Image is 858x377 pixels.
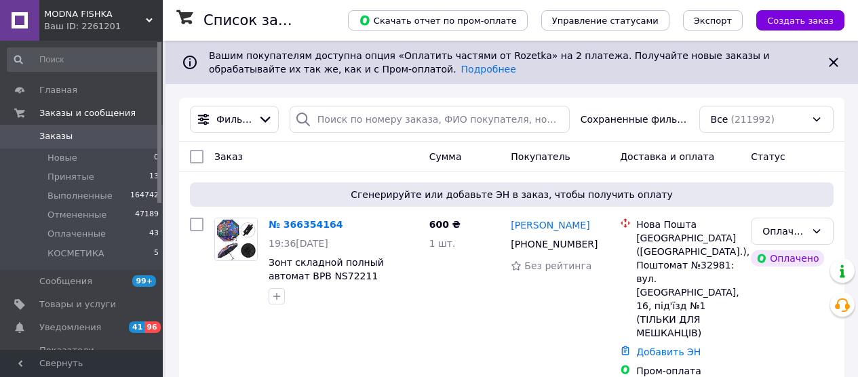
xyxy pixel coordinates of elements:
[694,16,732,26] span: Экспорт
[154,247,159,260] span: 5
[756,10,844,31] button: Создать заказ
[636,218,740,231] div: Нова Пошта
[751,151,785,162] span: Статус
[269,219,343,230] a: № 366354164
[216,113,252,126] span: Фильтры
[135,209,159,221] span: 47189
[149,171,159,183] span: 13
[44,8,146,20] span: MODNA FISHKA
[39,321,101,334] span: Уведомления
[144,321,160,333] span: 96
[214,218,258,261] a: Фото товару
[524,260,591,271] span: Без рейтинга
[39,107,136,119] span: Заказы и сообщения
[195,188,828,201] span: Сгенерируйте или добавьте ЭН в заказ, чтобы получить оплату
[7,47,160,72] input: Поиск
[730,114,774,125] span: (211992)
[762,224,806,239] div: Оплаченный
[47,209,106,221] span: Отмененные
[683,10,743,31] button: Экспорт
[39,298,116,311] span: Товары и услуги
[511,218,589,232] a: [PERSON_NAME]
[129,321,144,333] span: 41
[767,16,834,26] span: Создать заказ
[269,238,328,249] span: 19:36[DATE]
[269,257,391,309] a: Зонт складной полный автомат BPB NS72211 "Бургер" антиветер, УФ-защита (fb)
[47,247,104,260] span: КОСМЕТИКА
[620,151,714,162] span: Доставка и оплата
[47,228,106,240] span: Оплаченные
[39,130,73,142] span: Заказы
[39,275,92,287] span: Сообщения
[39,84,77,96] span: Главная
[581,113,688,126] span: Сохраненные фильтры:
[215,218,257,260] img: Фото товару
[130,190,159,202] span: 164742
[214,151,243,162] span: Заказ
[290,106,570,133] input: Поиск по номеру заказа, ФИО покупателя, номеру телефона, Email, номеру накладной
[47,152,77,164] span: Новые
[429,238,456,249] span: 1 шт.
[429,151,462,162] span: Сумма
[636,346,701,357] a: Добавить ЭН
[348,10,528,31] button: Скачать отчет по пром-оплате
[149,228,159,240] span: 43
[511,239,598,250] span: [PHONE_NUMBER]
[711,113,728,126] span: Все
[359,14,517,26] span: Скачать отчет по пром-оплате
[47,171,94,183] span: Принятые
[429,219,461,230] span: 600 ₴
[541,10,669,31] button: Управление статусами
[39,344,125,369] span: Показатели работы компании
[209,50,770,75] span: Вашим покупателям доступна опция «Оплатить частями от Rozetka» на 2 платежа. Получайте новые зака...
[751,250,824,266] div: Оплачено
[511,151,570,162] span: Покупатель
[154,152,159,164] span: 0
[552,16,659,26] span: Управление статусами
[461,64,516,75] a: Подробнее
[44,20,163,33] div: Ваш ID: 2261201
[743,14,844,25] a: Создать заказ
[203,12,320,28] h1: Список заказов
[636,231,740,340] div: [GEOGRAPHIC_DATA] ([GEOGRAPHIC_DATA].), Поштомат №32981: вул. [GEOGRAPHIC_DATA], 16, під'їзд №1 (...
[47,190,113,202] span: Выполненные
[132,275,156,287] span: 99+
